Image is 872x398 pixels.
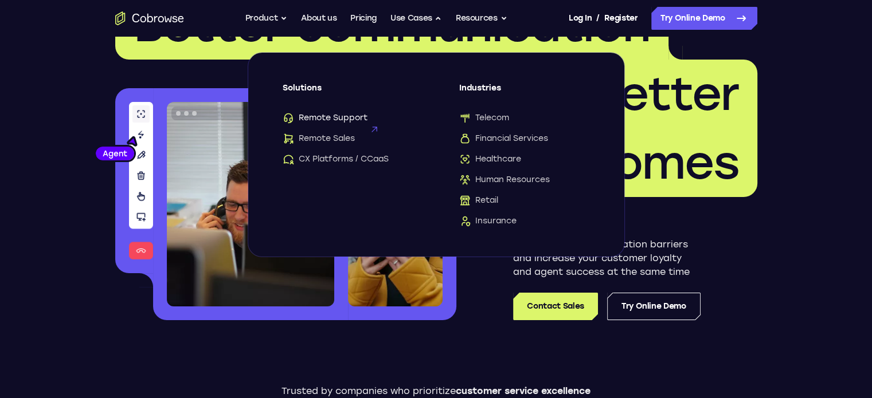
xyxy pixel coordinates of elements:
[651,7,757,30] a: Try Online Demo
[283,112,367,124] span: Remote Support
[459,133,590,144] a: Financial ServicesFinancial Services
[456,7,507,30] button: Resources
[283,82,413,103] span: Solutions
[283,133,294,144] img: Remote Sales
[459,174,550,186] span: Human Resources
[167,102,334,306] img: A customer support agent talking on the phone
[283,133,355,144] span: Remote Sales
[283,133,413,144] a: Remote SalesRemote Sales
[459,82,590,103] span: Industries
[390,7,442,30] button: Use Cases
[115,11,184,25] a: Go to the home page
[459,153,471,165] img: Healthcare
[456,385,591,396] span: customer service excellence
[569,7,592,30] a: Log In
[459,215,471,227] img: Insurance
[513,293,597,320] a: Contact Sales
[459,153,590,165] a: HealthcareHealthcare
[283,153,294,165] img: CX Platforms / CCaaS
[459,215,517,227] span: Insurance
[513,238,701,279] p: Knock down communication barriers and increase your customer loyalty and agent success at the sam...
[459,195,590,206] a: RetailRetail
[459,215,590,227] a: InsuranceInsurance
[596,11,600,25] span: /
[350,7,377,30] a: Pricing
[459,174,590,186] a: Human ResourcesHuman Resources
[301,7,337,30] a: About us
[604,7,638,30] a: Register
[283,112,413,124] a: Remote SupportRemote Support
[459,195,498,206] span: Retail
[283,153,413,165] a: CX Platforms / CCaaSCX Platforms / CCaaS
[283,112,294,124] img: Remote Support
[459,153,521,165] span: Healthcare
[459,195,471,206] img: Retail
[459,174,471,186] img: Human Resources
[459,133,548,144] span: Financial Services
[245,7,288,30] button: Product
[459,112,471,124] img: Telecom
[459,112,509,124] span: Telecom
[607,293,701,320] a: Try Online Demo
[283,153,389,165] span: CX Platforms / CCaaS
[459,112,590,124] a: TelecomTelecom
[459,133,471,144] img: Financial Services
